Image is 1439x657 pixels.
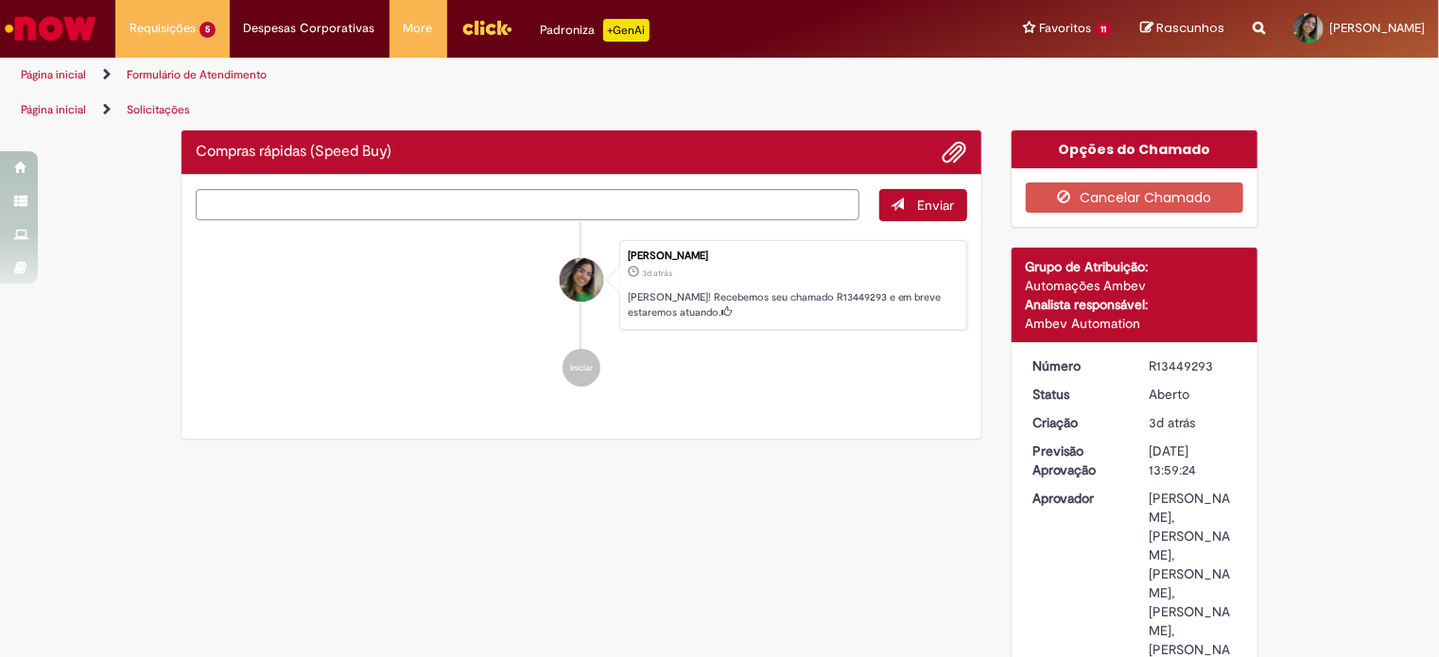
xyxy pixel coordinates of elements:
[943,140,967,164] button: Adicionar anexos
[918,197,955,214] span: Enviar
[1026,182,1244,213] button: Cancelar Chamado
[130,19,196,38] span: Requisições
[879,189,967,221] button: Enviar
[461,13,512,42] img: click_logo_yellow_360x200.png
[1039,19,1091,38] span: Favoritos
[642,268,672,279] span: 3d atrás
[196,221,967,406] ul: Histórico de tíquete
[1149,414,1195,431] span: 3d atrás
[196,144,391,161] h2: Compras rápidas (Speed Buy) Histórico de tíquete
[14,93,945,128] ul: Trilhas de página
[1026,295,1244,314] div: Analista responsável:
[196,240,967,331] li: Esthefany Mariane Gomes Dos Santos
[14,58,945,93] ul: Trilhas de página
[1026,276,1244,295] div: Automações Ambev
[560,258,603,302] div: Esthefany Mariane Gomes Dos Santos
[21,67,86,82] a: Página inicial
[1156,19,1224,37] span: Rascunhos
[1019,385,1136,404] dt: Status
[628,290,957,320] p: [PERSON_NAME]! Recebemos seu chamado R13449293 e em breve estaremos atuando.
[244,19,375,38] span: Despesas Corporativas
[1019,413,1136,432] dt: Criação
[1019,441,1136,479] dt: Previsão Aprovação
[1140,20,1224,38] a: Rascunhos
[1019,489,1136,508] dt: Aprovador
[1026,314,1244,333] div: Ambev Automation
[1149,413,1237,432] div: 26/08/2025 15:59:24
[1149,414,1195,431] time: 26/08/2025 15:59:24
[127,67,267,82] a: Formulário de Atendimento
[2,9,99,47] img: ServiceNow
[1019,356,1136,375] dt: Número
[1149,441,1237,479] div: [DATE] 13:59:24
[1149,385,1237,404] div: Aberto
[404,19,433,38] span: More
[1149,356,1237,375] div: R13449293
[199,22,216,38] span: 5
[1012,130,1258,168] div: Opções do Chamado
[1026,257,1244,276] div: Grupo de Atribuição:
[1329,20,1425,36] span: [PERSON_NAME]
[603,19,650,42] p: +GenAi
[127,102,190,117] a: Solicitações
[628,251,957,262] div: [PERSON_NAME]
[21,102,86,117] a: Página inicial
[541,19,650,42] div: Padroniza
[1095,22,1112,38] span: 11
[642,268,672,279] time: 26/08/2025 15:59:24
